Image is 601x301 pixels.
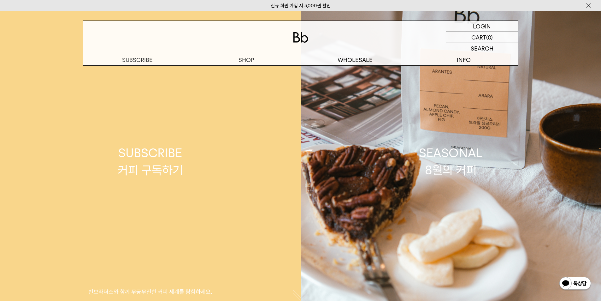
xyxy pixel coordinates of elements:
[293,32,308,43] img: 로고
[301,54,410,65] p: WHOLESALE
[410,54,518,65] p: INFO
[419,145,483,178] div: SEASONAL 8월의 커피
[271,3,331,9] a: 신규 회원 가입 시 3,000원 할인
[446,21,518,32] a: LOGIN
[471,32,486,43] p: CART
[559,276,592,292] img: 카카오톡 채널 1:1 채팅 버튼
[192,54,301,65] a: SHOP
[83,54,192,65] a: SUBSCRIBE
[486,32,493,43] p: (0)
[471,43,493,54] p: SEARCH
[446,32,518,43] a: CART (0)
[118,145,183,178] div: SUBSCRIBE 커피 구독하기
[473,21,491,32] p: LOGIN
